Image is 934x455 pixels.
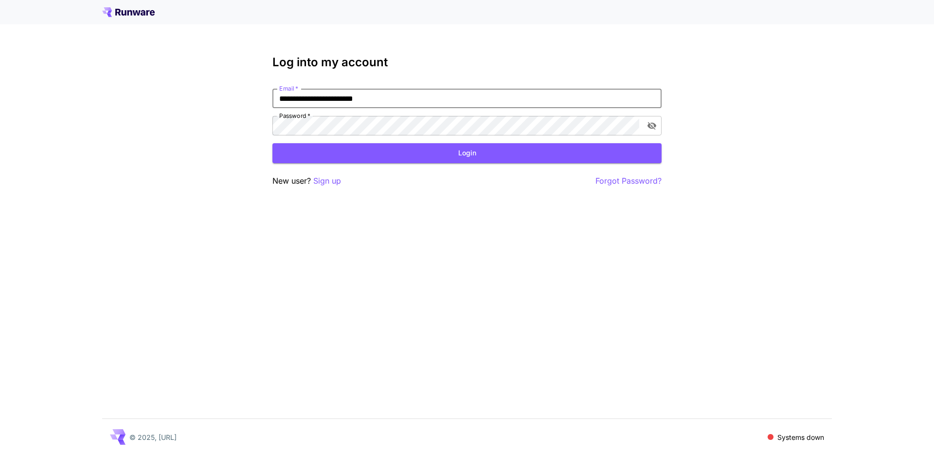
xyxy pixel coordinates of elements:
label: Email [279,84,298,93]
button: Login [272,143,662,163]
p: New user? [272,175,341,187]
button: Sign up [313,175,341,187]
button: Forgot Password? [595,175,662,187]
button: toggle password visibility [643,117,661,134]
p: Systems down [777,432,824,442]
p: © 2025, [URL] [129,432,177,442]
label: Password [279,112,310,120]
h3: Log into my account [272,56,662,69]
